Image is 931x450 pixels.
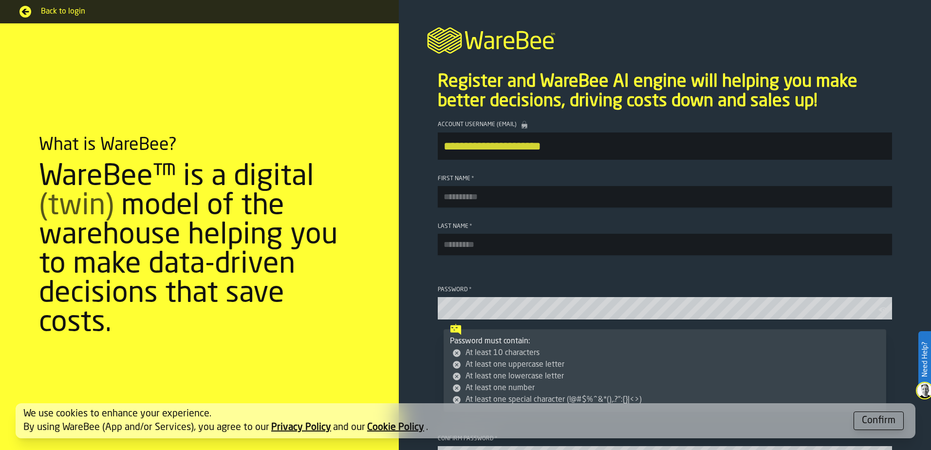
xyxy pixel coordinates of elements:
span: Back to login [41,6,379,18]
span: Required [469,223,472,230]
span: (twin) [39,192,114,221]
span: Required [471,175,474,182]
div: First Name [438,175,892,182]
a: logo-header [399,16,931,62]
button: button- [854,412,904,430]
p: Register and WareBee AI engine will helping you make better decisions, driving costs down and sal... [438,72,892,111]
li: At least 10 characters [452,347,880,359]
span: Required [469,286,472,293]
div: Account Username (Email) [438,121,892,129]
label: button-toolbar-Last Name [438,223,892,255]
a: Cookie Policy [367,423,424,432]
div: WareBee™ is a digital model of the warehouse helping you to make data-driven decisions that save ... [39,163,360,338]
div: Password [438,286,892,293]
label: button-toolbar-Password [438,286,892,319]
label: button-toolbar-Account Username (Email) [438,121,892,160]
input: button-toolbar-Account Username (Email) [438,132,892,160]
label: Need Help? [919,332,930,387]
label: button-toolbar-First Name [438,175,892,207]
a: Privacy Policy [271,423,331,432]
div: Last Name [438,223,892,230]
input: button-toolbar-Password [438,297,892,319]
input: button-toolbar-First Name [438,186,892,207]
li: At least one lowercase letter [452,371,880,382]
div: Confirm [862,414,895,428]
div: What is WareBee? [39,135,177,155]
input: button-toolbar-Last Name [438,234,892,255]
button: button-toolbar-Password [878,305,890,315]
li: At least one uppercase letter [452,359,880,371]
div: alert-[object Object] [16,403,915,438]
div: Password must contain: [450,336,880,406]
li: At least one number [452,382,880,394]
div: We use cookies to enhance your experience. By using WareBee (App and/or Services), you agree to o... [23,407,846,434]
a: Back to login [19,6,379,18]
